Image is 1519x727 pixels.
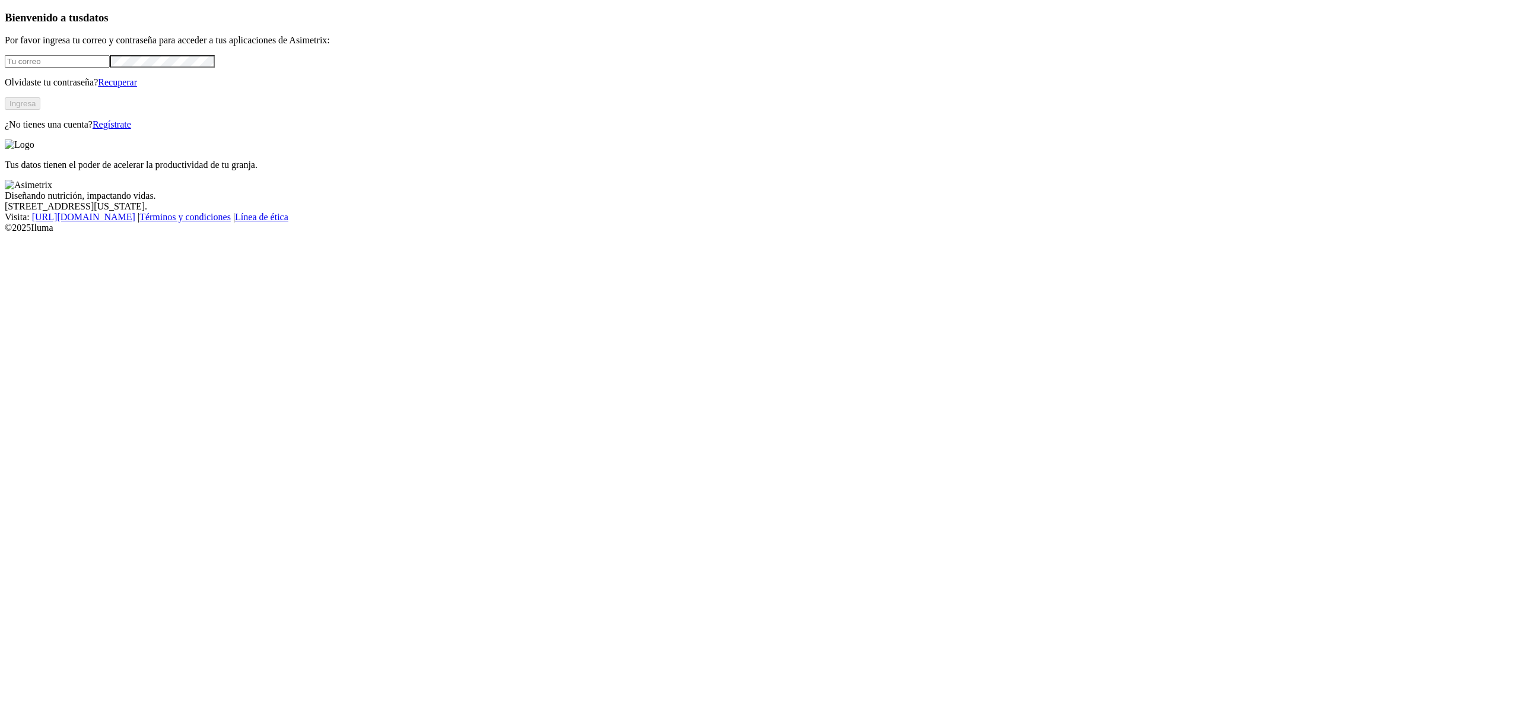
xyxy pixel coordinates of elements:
[5,55,110,68] input: Tu correo
[5,77,1514,88] p: Olvidaste tu contraseña?
[98,77,137,87] a: Recuperar
[5,11,1514,24] h3: Bienvenido a tus
[139,212,231,222] a: Términos y condiciones
[93,119,131,129] a: Regístrate
[32,212,135,222] a: [URL][DOMAIN_NAME]
[5,35,1514,46] p: Por favor ingresa tu correo y contraseña para acceder a tus aplicaciones de Asimetrix:
[235,212,288,222] a: Línea de ética
[5,191,1514,201] div: Diseñando nutrición, impactando vidas.
[83,11,109,24] span: datos
[5,223,1514,233] div: © 2025 Iluma
[5,212,1514,223] div: Visita : | |
[5,180,52,191] img: Asimetrix
[5,97,40,110] button: Ingresa
[5,139,34,150] img: Logo
[5,119,1514,130] p: ¿No tienes una cuenta?
[5,201,1514,212] div: [STREET_ADDRESS][US_STATE].
[5,160,1514,170] p: Tus datos tienen el poder de acelerar la productividad de tu granja.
